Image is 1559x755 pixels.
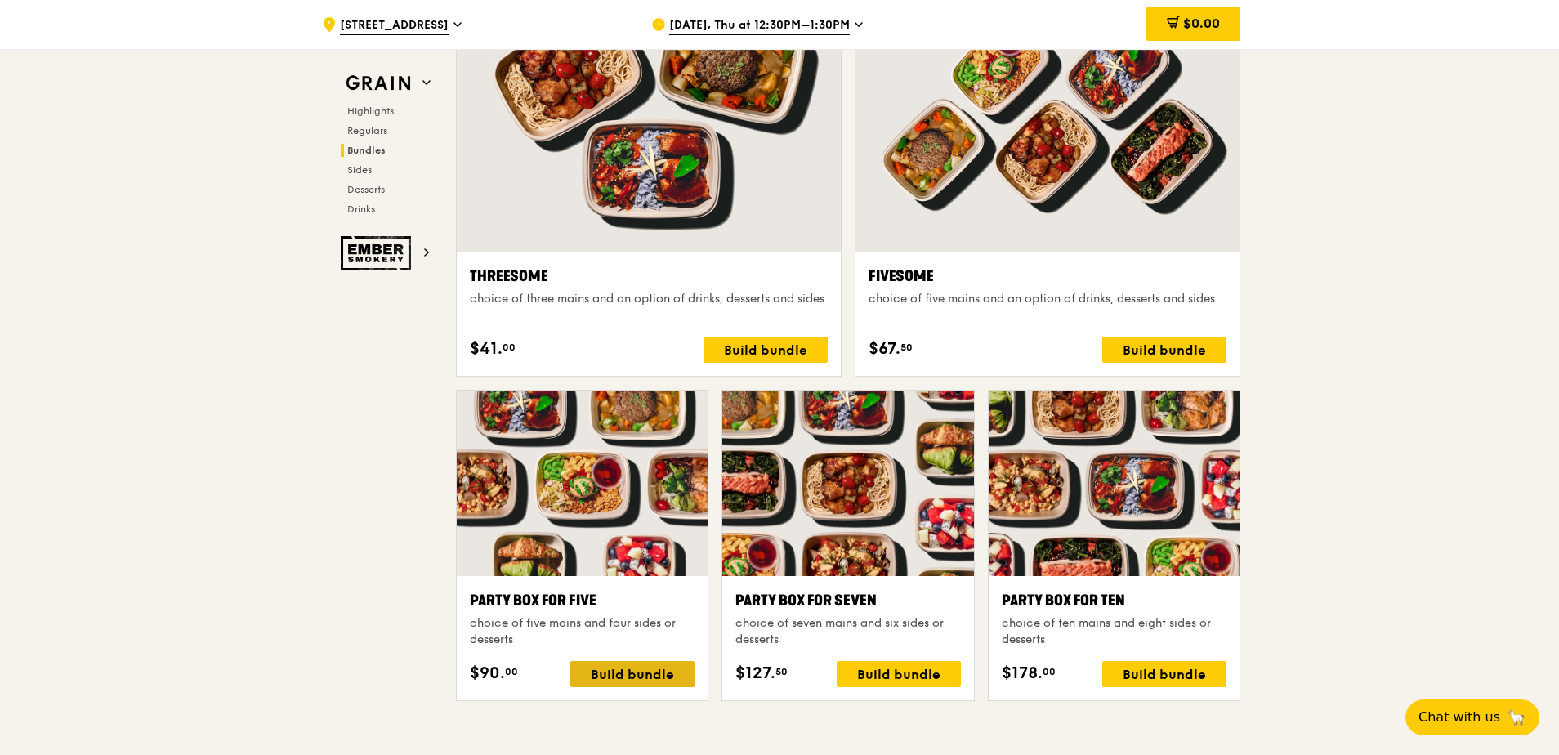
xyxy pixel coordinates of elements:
[1002,661,1043,686] span: $178.
[347,105,394,117] span: Highlights
[704,337,828,363] div: Build bundle
[1002,615,1226,648] div: choice of ten mains and eight sides or desserts
[735,615,960,648] div: choice of seven mains and six sides or desserts
[837,661,961,687] div: Build bundle
[503,341,516,354] span: 00
[869,337,900,361] span: $67.
[470,291,828,307] div: choice of three mains and an option of drinks, desserts and sides
[735,589,960,612] div: Party Box for Seven
[505,665,518,678] span: 00
[470,615,695,648] div: choice of five mains and four sides or desserts
[347,125,387,136] span: Regulars
[1102,337,1226,363] div: Build bundle
[869,291,1226,307] div: choice of five mains and an option of drinks, desserts and sides
[347,184,385,195] span: Desserts
[570,661,695,687] div: Build bundle
[1002,589,1226,612] div: Party Box for Ten
[900,341,913,354] span: 50
[669,17,850,35] span: [DATE], Thu at 12:30PM–1:30PM
[1418,708,1500,727] span: Chat with us
[340,17,449,35] span: [STREET_ADDRESS]
[341,236,416,270] img: Ember Smokery web logo
[347,164,372,176] span: Sides
[470,265,828,288] div: Threesome
[1102,661,1226,687] div: Build bundle
[470,337,503,361] span: $41.
[1507,708,1526,727] span: 🦙
[1405,699,1539,735] button: Chat with us🦙
[775,665,788,678] span: 50
[470,589,695,612] div: Party Box for Five
[347,203,375,215] span: Drinks
[347,145,386,156] span: Bundles
[869,265,1226,288] div: Fivesome
[1183,16,1220,31] span: $0.00
[735,661,775,686] span: $127.
[341,69,416,98] img: Grain web logo
[1043,665,1056,678] span: 00
[470,661,505,686] span: $90.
